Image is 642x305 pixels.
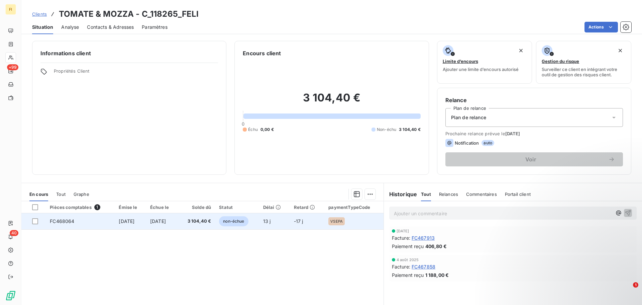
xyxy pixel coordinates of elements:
span: 1 [633,282,638,288]
span: FC467858 [412,263,435,270]
span: [DATE] [397,229,409,233]
span: Notification [455,140,479,146]
span: Contacts & Adresses [87,24,134,30]
iframe: Intercom live chat [619,282,635,298]
span: Facture : [392,234,410,241]
span: VSEPA [330,219,343,223]
span: 3 104,40 € [182,218,211,225]
span: Tout [56,192,66,197]
span: Limite d’encours [443,59,478,64]
span: non-échue [219,216,248,226]
iframe: Intercom notifications message [508,240,642,287]
span: [DATE] [505,131,520,136]
span: Graphe [74,192,89,197]
span: 406,80 € [425,243,447,250]
span: Commentaires [466,192,497,197]
h3: TOMATE & MOZZA - C_118265_FELI [59,8,199,20]
span: Paiement reçu [392,243,424,250]
img: Logo LeanPay [5,290,16,301]
div: Solde dû [182,205,211,210]
span: Gestion du risque [542,59,579,64]
span: -17 j [294,218,303,224]
button: Gestion du risqueSurveiller ce client en intégrant votre outil de gestion des risques client. [536,41,631,84]
span: 13 j [263,218,271,224]
h6: Historique [384,190,417,198]
h2: 3 104,40 € [243,91,420,111]
span: 4 août 2025 [397,258,419,262]
span: [DATE] [150,218,166,224]
button: Actions [584,22,618,32]
div: Échue le [150,205,174,210]
span: 3 104,40 € [399,127,421,133]
span: En cours [29,192,48,197]
span: Non-échu [377,127,396,133]
span: auto [481,140,494,146]
span: Facture : [392,263,410,270]
span: 40 [10,230,18,236]
span: 1 [94,204,100,210]
span: Voir [453,157,608,162]
span: FC468064 [50,218,74,224]
span: Paramètres [142,24,168,30]
span: FC467913 [412,234,435,241]
a: Clients [32,11,47,17]
span: 1 188,00 € [425,272,449,279]
span: 0 [242,121,244,127]
span: +99 [7,64,18,70]
div: FI [5,4,16,15]
span: 0,00 € [260,127,274,133]
h6: Informations client [40,49,218,57]
span: Surveiller ce client en intégrant votre outil de gestion des risques client. [542,67,626,77]
h6: Relance [445,96,623,104]
span: [DATE] [119,218,134,224]
span: Portail client [505,192,531,197]
span: Paiement reçu [392,272,424,279]
div: Statut [219,205,255,210]
span: Propriétés Client [54,68,218,78]
span: Plan de relance [451,114,486,121]
span: Échu [248,127,258,133]
span: Situation [32,24,53,30]
div: Délai [263,205,286,210]
div: Émise le [119,205,142,210]
span: Analyse [61,24,79,30]
div: Retard [294,205,321,210]
div: Pièces comptables [50,204,111,210]
span: Prochaine relance prévue le [445,131,623,136]
h6: Encours client [243,49,281,57]
span: Ajouter une limite d’encours autorisé [443,67,519,72]
button: Limite d’encoursAjouter une limite d’encours autorisé [437,41,532,84]
button: Voir [445,152,623,166]
div: paymentTypeCode [328,205,379,210]
span: Tout [421,192,431,197]
span: Relances [439,192,458,197]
